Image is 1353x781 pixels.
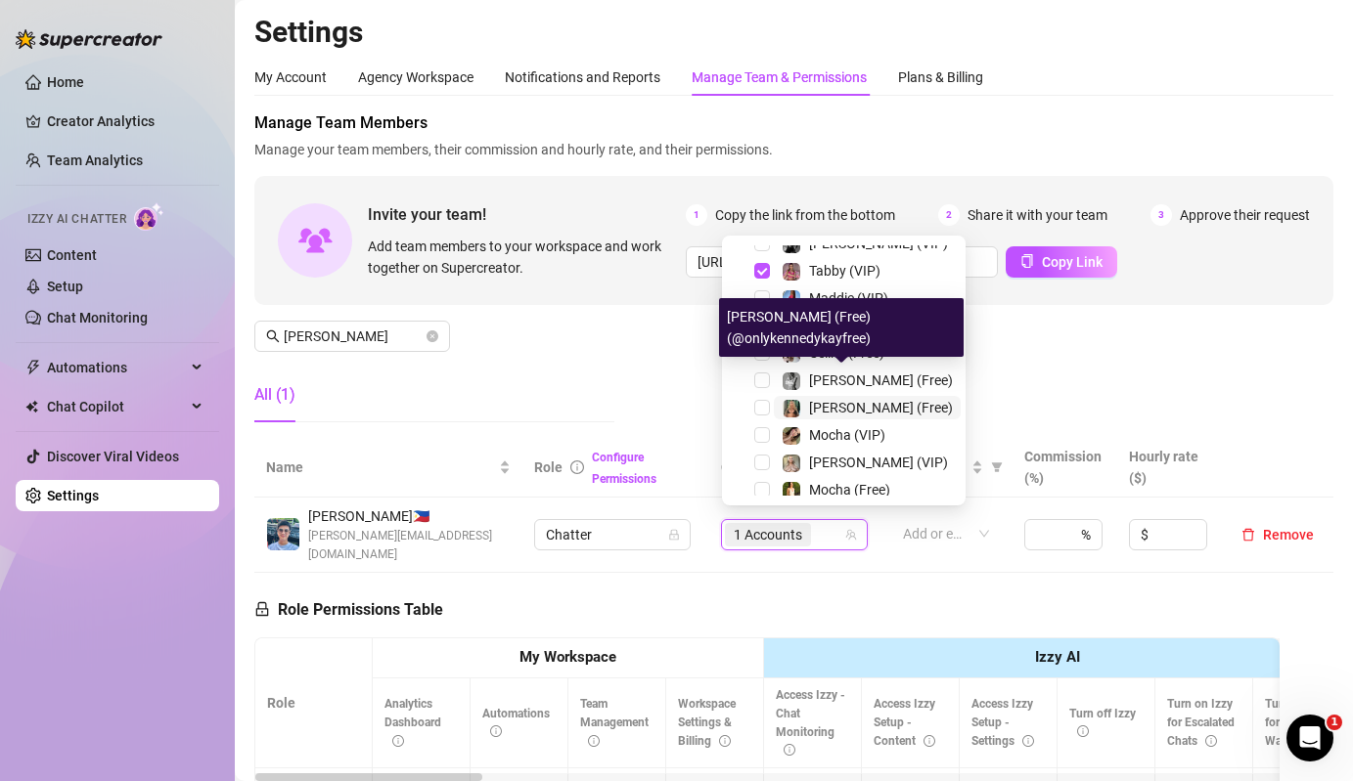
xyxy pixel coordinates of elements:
[783,427,800,445] img: Mocha (VIP)
[254,438,522,498] th: Name
[308,505,511,527] span: [PERSON_NAME] 🇵🇭
[482,707,550,739] span: Automations
[1042,254,1103,270] span: Copy Link
[358,66,474,88] div: Agency Workspace
[754,263,770,279] span: Select tree node
[254,139,1333,160] span: Manage your team members, their commission and hourly rate, and their permissions.
[721,456,850,478] span: Creator accounts
[692,66,867,88] div: Manage Team & Permissions
[1205,735,1217,747] span: info-circle
[809,455,948,470] span: [PERSON_NAME] (VIP)
[546,520,679,549] span: Chatter
[845,529,857,541] span: team
[719,298,964,357] div: [PERSON_NAME] (Free) (@onlykennedykayfree)
[715,204,895,226] span: Copy the link from the bottom
[1006,246,1117,278] button: Copy Link
[678,697,736,748] span: Workspace Settings & Billing
[570,460,584,474] span: info-circle
[754,455,770,470] span: Select tree node
[783,372,800,390] img: Kennedy (Free)
[1150,204,1172,226] span: 3
[783,263,800,281] img: Tabby (VIP)
[1022,735,1034,747] span: info-circle
[719,735,731,747] span: info-circle
[266,456,495,478] span: Name
[1180,204,1310,226] span: Approve their request
[505,66,660,88] div: Notifications and Reports
[783,482,800,499] img: Mocha (Free)
[47,352,186,383] span: Automations
[1263,527,1314,542] span: Remove
[1265,697,1330,748] span: Turn on Izzy for Time Wasters
[784,744,795,756] span: info-circle
[924,735,935,747] span: info-circle
[1167,697,1235,748] span: Turn on Izzy for Escalated Chats
[254,14,1333,51] h2: Settings
[686,204,707,226] span: 1
[308,527,511,564] span: [PERSON_NAME][EMAIL_ADDRESS][DOMAIN_NAME]
[971,697,1034,748] span: Access Izzy Setup - Settings
[47,391,186,422] span: Chat Copilot
[47,310,148,325] a: Chat Monitoring
[1117,438,1222,498] th: Hourly rate ($)
[1286,715,1333,761] iframe: Intercom live chat
[47,152,143,168] a: Team Analytics
[783,400,800,417] img: Ellie (Free)
[368,236,678,279] span: Add team members to your workspace and work together on Supercreator.
[266,329,280,343] span: search
[588,735,600,747] span: info-circle
[534,459,563,475] span: Role
[25,360,41,375] span: thunderbolt
[809,290,888,306] span: Maddie (VIP)
[284,325,423,347] input: Search members
[1035,648,1080,666] strong: Izzy AI
[368,202,686,227] span: Invite your team!
[783,455,800,472] img: Ellie (VIP)
[134,202,164,231] img: AI Chatter
[1069,707,1136,739] span: Turn off Izzy
[384,697,441,748] span: Analytics Dashboard
[783,236,800,253] img: Kennedy (VIP)
[47,449,179,464] a: Discover Viral Videos
[592,451,656,486] a: Configure Permissions
[809,427,885,443] span: Mocha (VIP)
[1234,523,1322,546] button: Remove
[254,601,270,617] span: lock
[754,290,770,306] span: Select tree node
[1020,254,1034,268] span: copy
[938,204,960,226] span: 2
[254,383,295,407] div: All (1)
[25,400,38,413] img: Chat Copilot
[783,290,800,308] img: Maddie (VIP)
[47,247,97,263] a: Content
[991,461,1003,473] span: filter
[754,400,770,415] span: Select tree node
[1077,725,1089,737] span: info-circle
[809,400,953,415] span: [PERSON_NAME] (Free)
[267,518,299,550] img: danny supas
[1013,438,1117,498] th: Commission (%)
[519,648,616,666] strong: My Workspace
[47,106,203,137] a: Creator Analytics
[27,210,126,229] span: Izzy AI Chatter
[809,263,880,279] span: Tabby (VIP)
[754,427,770,443] span: Select tree node
[580,697,649,748] span: Team Management
[754,482,770,498] span: Select tree node
[47,279,83,294] a: Setup
[1241,528,1255,542] span: delete
[255,638,373,768] th: Role
[734,524,802,545] span: 1 Accounts
[490,725,502,737] span: info-circle
[47,74,84,90] a: Home
[254,111,1333,135] span: Manage Team Members
[968,204,1107,226] span: Share it with your team
[809,482,890,498] span: Mocha (Free)
[1327,715,1342,730] span: 1
[874,697,935,748] span: Access Izzy Setup - Content
[254,66,327,88] div: My Account
[898,66,983,88] div: Plans & Billing
[427,330,438,342] button: close-circle
[776,688,845,758] span: Access Izzy - Chat Monitoring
